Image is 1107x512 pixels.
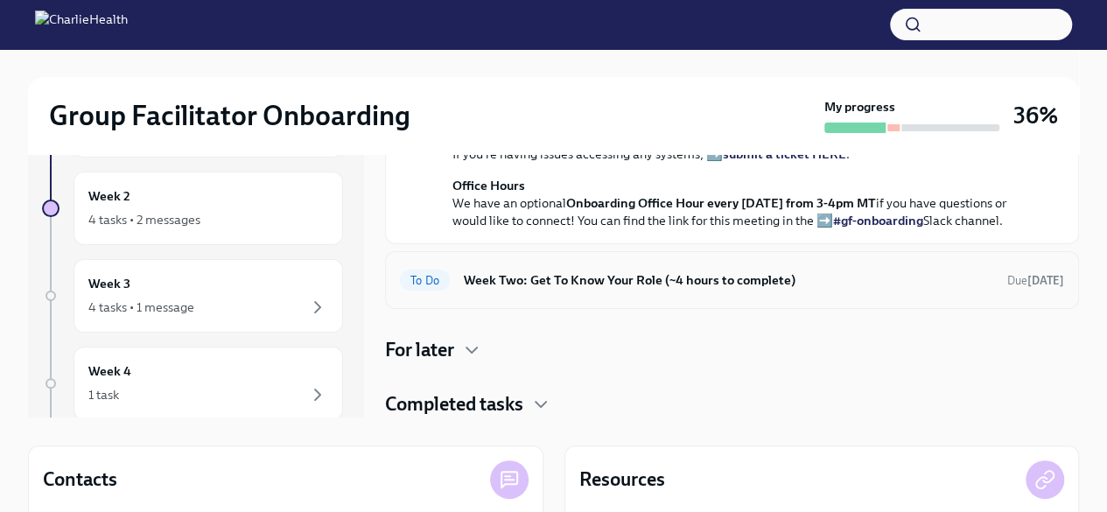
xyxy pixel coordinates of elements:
[1007,274,1064,287] span: Due
[88,211,200,228] div: 4 tasks • 2 messages
[1027,274,1064,287] strong: [DATE]
[400,274,450,287] span: To Do
[579,466,665,493] h4: Resources
[833,213,923,228] a: #gf-onboarding
[88,186,130,206] h6: Week 2
[88,298,194,316] div: 4 tasks • 1 message
[88,274,130,293] h6: Week 3
[88,361,131,381] h6: Week 4
[42,259,343,333] a: Week 34 tasks • 1 message
[452,177,1036,229] p: We have an optional if you have questions or would like to connect! You can find the link for thi...
[1013,100,1058,131] h3: 36%
[385,337,1079,363] div: For later
[385,337,454,363] h4: For later
[43,466,117,493] h4: Contacts
[385,391,523,417] h4: Completed tasks
[88,386,119,403] div: 1 task
[42,172,343,245] a: Week 24 tasks • 2 messages
[42,347,343,420] a: Week 41 task
[385,391,1079,417] div: Completed tasks
[35,11,128,39] img: CharlieHealth
[1007,272,1064,289] span: September 22nd, 2025 10:00
[400,266,1064,294] a: To DoWeek Two: Get To Know Your Role (~4 hours to complete)Due[DATE]
[452,178,525,193] strong: Office Hours
[824,98,895,116] strong: My progress
[464,270,993,290] h6: Week Two: Get To Know Your Role (~4 hours to complete)
[723,146,846,162] a: submit a ticket HERE
[566,195,876,211] strong: Onboarding Office Hour every [DATE] from 3-4pm MT
[49,98,410,133] h2: Group Facilitator Onboarding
